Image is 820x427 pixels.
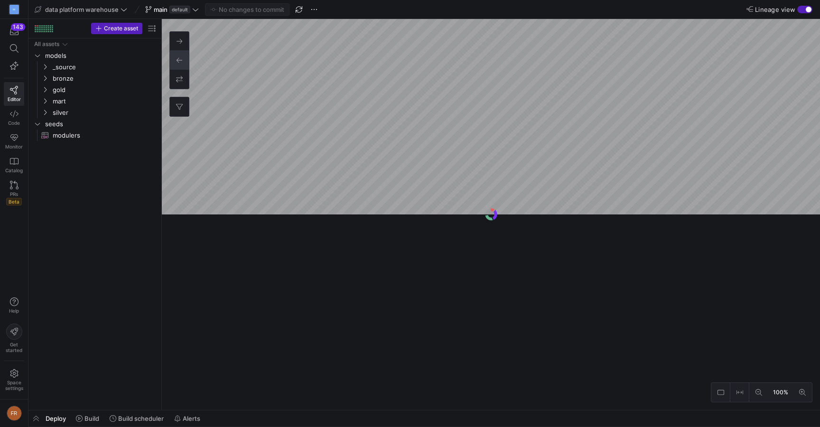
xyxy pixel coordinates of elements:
[6,198,22,205] span: Beta
[8,120,20,126] span: Code
[4,403,24,423] button: FR
[105,410,168,427] button: Build scheduler
[32,3,130,16] button: data platform warehouse
[32,95,158,107] div: Press SPACE to select this row.
[53,84,156,95] span: gold
[32,84,158,95] div: Press SPACE to select this row.
[755,6,795,13] span: Lineage view
[4,365,24,395] a: Spacesettings
[32,130,158,141] a: modulers​​​​​​
[118,415,164,422] span: Build scheduler
[5,144,23,149] span: Monitor
[104,25,138,32] span: Create asset
[45,119,156,130] span: seeds
[6,342,22,353] span: Get started
[53,62,156,73] span: _source
[5,167,23,173] span: Catalog
[9,5,19,14] div: M
[10,191,18,197] span: PRs
[53,96,156,107] span: mart
[4,177,24,209] a: PRsBeta
[4,106,24,130] a: Code
[53,130,147,141] span: modulers​​​​​​
[32,107,158,118] div: Press SPACE to select this row.
[169,6,190,13] span: default
[84,415,99,422] span: Build
[7,406,22,421] div: FR
[4,130,24,153] a: Monitor
[4,293,24,318] button: Help
[8,96,21,102] span: Editor
[91,23,142,34] button: Create asset
[34,41,59,47] div: All assets
[45,50,156,61] span: models
[183,415,200,422] span: Alerts
[53,73,156,84] span: bronze
[11,23,25,31] div: 143
[484,207,498,222] img: logo.gif
[154,6,168,13] span: main
[4,23,24,40] button: 143
[143,3,201,16] button: maindefault
[32,73,158,84] div: Press SPACE to select this row.
[32,130,158,141] div: Press SPACE to select this row.
[32,38,158,50] div: Press SPACE to select this row.
[32,118,158,130] div: Press SPACE to select this row.
[4,1,24,18] a: M
[5,380,23,391] span: Space settings
[46,415,66,422] span: Deploy
[32,61,158,73] div: Press SPACE to select this row.
[4,153,24,177] a: Catalog
[8,308,20,314] span: Help
[170,410,205,427] button: Alerts
[72,410,103,427] button: Build
[45,6,119,13] span: data platform warehouse
[53,107,156,118] span: silver
[4,320,24,357] button: Getstarted
[4,82,24,106] a: Editor
[32,50,158,61] div: Press SPACE to select this row.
